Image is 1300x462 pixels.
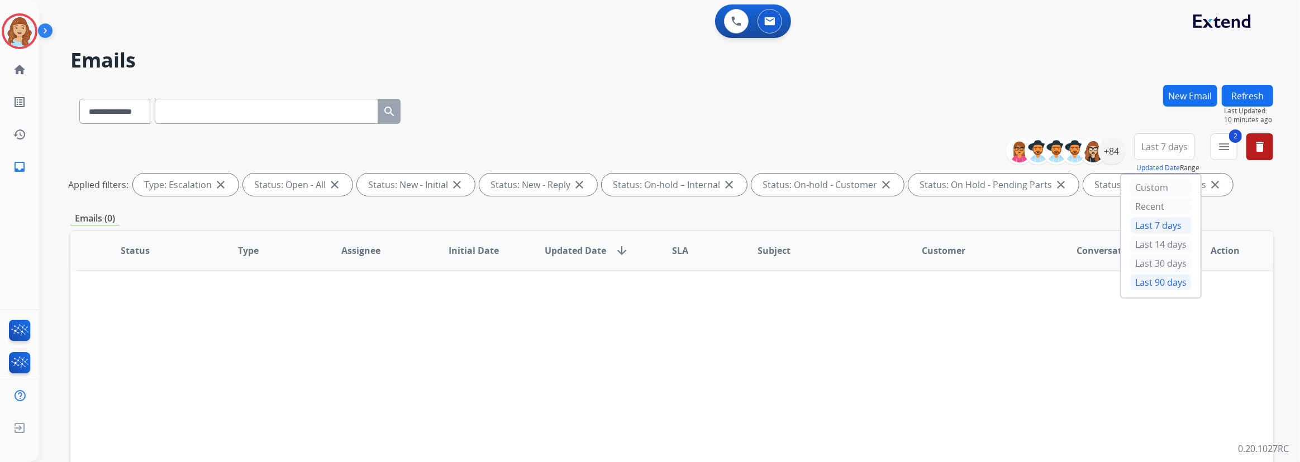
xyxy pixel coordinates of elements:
span: Status [121,244,150,257]
h2: Emails [70,49,1273,71]
button: Updated Date [1136,163,1180,172]
div: Recent [1130,198,1192,215]
mat-icon: close [879,178,893,191]
span: Last Updated: [1224,107,1273,116]
button: Refresh [1222,85,1273,107]
span: Last 7 days [1141,145,1188,149]
img: avatar [4,16,35,47]
span: SLA [672,244,688,257]
div: Status: New - Reply [479,174,597,196]
p: Applied filters: [68,178,128,191]
mat-icon: arrow_downward [615,244,628,257]
div: Status: Open - All [243,174,353,196]
span: Conversation ID [1077,244,1149,257]
mat-icon: delete [1253,140,1266,153]
span: Range [1136,163,1199,172]
mat-icon: close [328,178,341,191]
button: 2 [1211,133,1237,160]
span: Type [238,244,259,257]
button: Last 7 days [1134,133,1195,160]
p: Emails (0) [70,211,120,225]
div: Type: Escalation [133,174,239,196]
mat-icon: close [722,178,736,191]
th: Action [1160,231,1273,270]
mat-icon: close [1208,178,1222,191]
mat-icon: menu [1217,140,1231,153]
mat-icon: home [13,63,26,76]
div: Status: On-hold - Customer [751,174,904,196]
div: Status: On Hold - Servicers [1083,174,1233,196]
mat-icon: close [214,178,227,191]
span: Subject [758,244,791,257]
button: New Email [1163,85,1217,107]
mat-icon: inbox [13,160,26,174]
span: Customer [922,244,965,257]
div: Last 14 days [1130,236,1192,253]
span: 2 [1229,129,1242,143]
mat-icon: search [383,105,396,118]
div: Status: New - Initial [357,174,475,196]
div: Custom [1130,179,1192,196]
div: Last 30 days [1130,255,1192,272]
div: +84 [1098,138,1125,165]
div: Status: On-hold – Internal [602,174,747,196]
span: Assignee [341,244,380,257]
span: 10 minutes ago [1224,116,1273,124]
span: Updated Date [545,244,606,257]
mat-icon: list_alt [13,95,26,109]
mat-icon: close [573,178,586,191]
div: Last 7 days [1130,217,1192,234]
mat-icon: history [13,128,26,141]
p: 0.20.1027RC [1238,442,1289,455]
span: Initial Date [449,244,499,257]
mat-icon: close [1054,178,1068,191]
mat-icon: close [450,178,464,191]
div: Last 90 days [1130,274,1192,291]
div: Status: On Hold - Pending Parts [908,174,1079,196]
